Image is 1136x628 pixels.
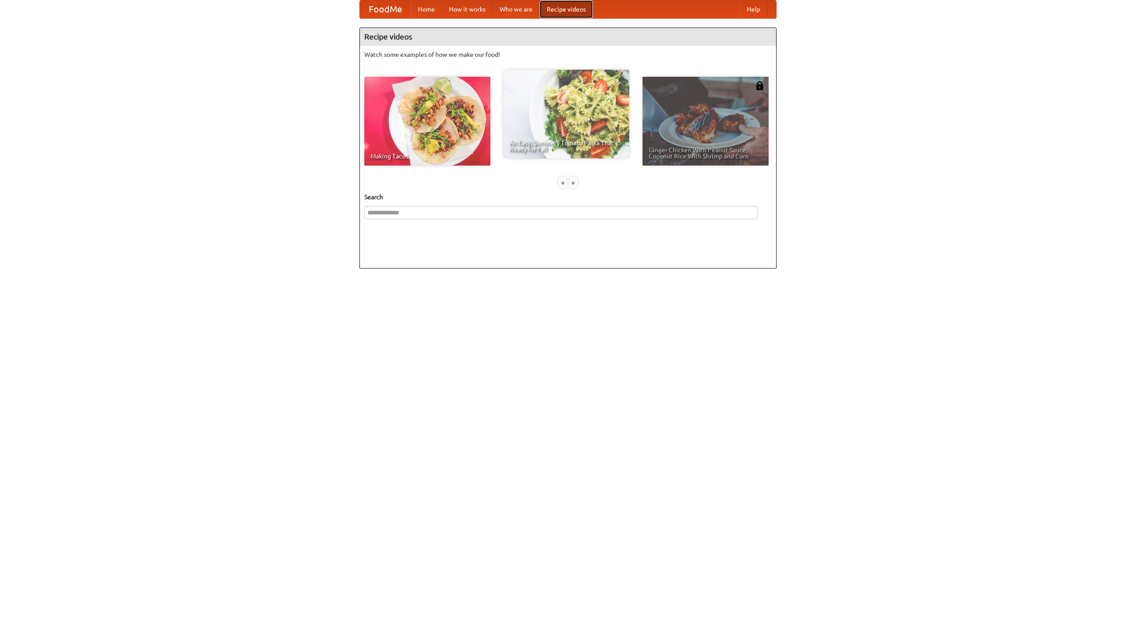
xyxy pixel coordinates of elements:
div: « [559,177,567,188]
h5: Search [364,193,772,201]
a: Who we are [493,0,540,18]
a: Home [411,0,442,18]
a: Recipe videos [540,0,593,18]
img: 483408.png [755,81,764,90]
div: » [569,177,577,188]
a: Making Tacos [364,77,490,166]
p: Watch some examples of how we make our food! [364,50,772,59]
a: Help [740,0,767,18]
a: FoodMe [360,0,411,18]
span: Making Tacos [371,153,484,159]
a: How it works [442,0,493,18]
span: An Easy, Summery Tomato Pasta That's Ready for Fall [509,140,623,152]
h4: Recipe videos [360,28,776,46]
a: An Easy, Summery Tomato Pasta That's Ready for Fall [503,70,629,158]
